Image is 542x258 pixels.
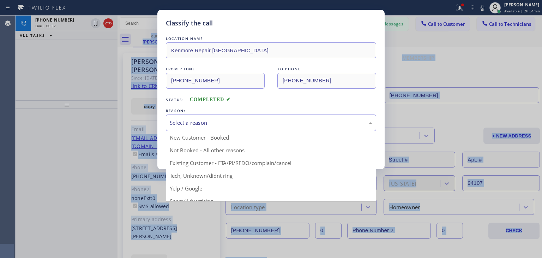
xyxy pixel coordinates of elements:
div: Yelp / Google [166,182,376,195]
span: COMPLETED [190,97,231,102]
input: From phone [166,73,265,89]
span: Status: [166,97,184,102]
div: Not Booked - All other reasons [166,144,376,157]
div: REASON: [166,107,376,115]
h5: Classify the call [166,18,213,28]
div: Tech, Unknown/didnt ring [166,169,376,182]
div: Existing Customer - ETA/PI/REDO/complain/cancel [166,157,376,169]
div: LOCATION NAME [166,35,376,42]
div: FROM PHONE [166,65,265,73]
div: New Customer - Booked [166,131,376,144]
div: Select a reason [170,119,372,127]
div: TO PHONE [277,65,376,73]
input: To phone [277,73,376,89]
div: Spam/Advertising [166,195,376,207]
